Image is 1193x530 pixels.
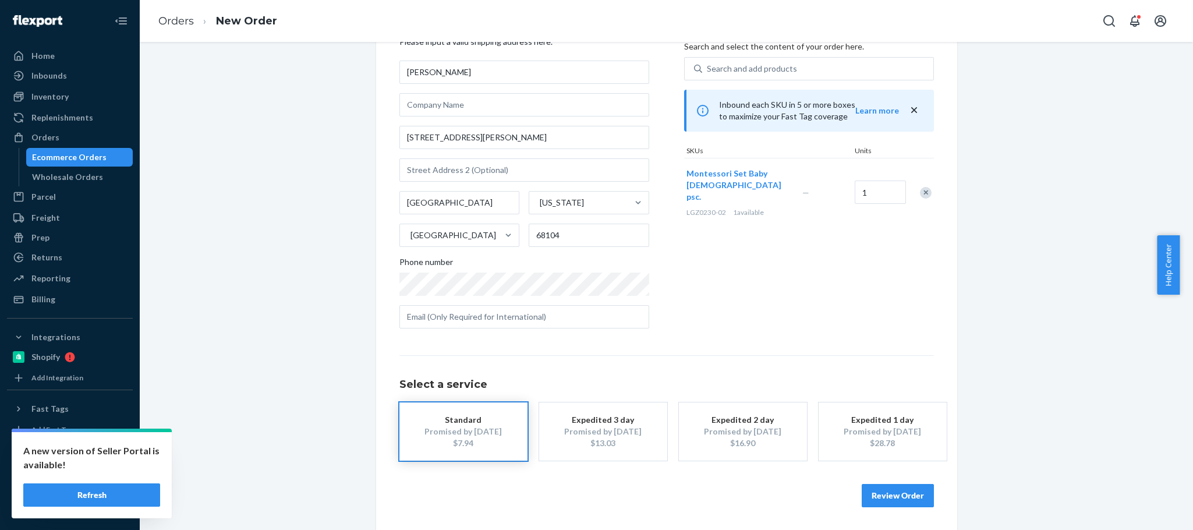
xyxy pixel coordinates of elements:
[31,212,60,224] div: Freight
[399,402,528,461] button: StandardPromised by [DATE]$7.94
[819,402,947,461] button: Expedited 1 dayPromised by [DATE]$28.78
[31,112,93,123] div: Replenishments
[855,105,899,116] button: Learn more
[733,208,764,217] span: 1 available
[399,379,934,391] h1: Select a service
[32,171,103,183] div: Wholesale Orders
[696,437,790,449] div: $16.90
[7,188,133,206] a: Parcel
[31,191,56,203] div: Parcel
[696,414,790,426] div: Expedited 2 day
[679,402,807,461] button: Expedited 2 dayPromised by [DATE]$16.90
[399,305,649,328] input: Email (Only Required for International)
[31,373,83,383] div: Add Integration
[836,437,929,449] div: $28.78
[7,328,133,347] button: Integrations
[7,87,133,106] a: Inventory
[529,224,649,247] input: ZIP Code
[31,50,55,62] div: Home
[31,91,69,103] div: Inventory
[855,181,906,204] input: Quantity
[149,4,286,38] ol: breadcrumbs
[7,423,133,437] a: Add Fast Tag
[7,209,133,227] a: Freight
[23,483,160,507] button: Refresh
[31,425,73,434] div: Add Fast Tag
[684,41,934,52] p: Search and select the content of your order here.
[836,426,929,437] div: Promised by [DATE]
[7,481,133,500] a: Help Center
[23,444,160,472] p: A new version of Seller Portal is available!
[557,426,650,437] div: Promised by [DATE]
[7,501,133,520] button: Give Feedback
[109,9,133,33] button: Close Navigation
[7,461,133,480] a: Talk to Support
[216,15,277,27] a: New Order
[686,168,788,203] button: Montessori Set Baby [DEMOGRAPHIC_DATA] psc.
[1149,9,1172,33] button: Open account menu
[539,402,667,461] button: Expedited 3 dayPromised by [DATE]$13.03
[7,228,133,247] a: Prep
[13,15,62,27] img: Flexport logo
[852,146,905,158] div: Units
[7,400,133,418] button: Fast Tags
[31,70,67,82] div: Inbounds
[802,188,809,197] span: —
[686,168,781,202] span: Montessori Set Baby [DEMOGRAPHIC_DATA] psc.
[31,273,70,284] div: Reporting
[920,187,932,199] div: Remove Item
[31,403,69,415] div: Fast Tags
[31,351,60,363] div: Shopify
[417,426,510,437] div: Promised by [DATE]
[7,47,133,65] a: Home
[399,61,649,84] input: First & Last Name
[7,269,133,288] a: Reporting
[399,93,649,116] input: Company Name
[26,168,133,186] a: Wholesale Orders
[399,191,520,214] input: City
[1098,9,1121,33] button: Open Search Box
[31,294,55,305] div: Billing
[409,229,410,241] input: [GEOGRAPHIC_DATA]
[31,252,62,263] div: Returns
[7,441,133,460] a: Settings
[7,290,133,309] a: Billing
[686,208,726,217] span: LGZ0230-02
[1157,235,1180,295] button: Help Center
[7,248,133,267] a: Returns
[31,232,49,243] div: Prep
[557,437,650,449] div: $13.03
[158,15,194,27] a: Orders
[7,348,133,366] a: Shopify
[540,197,584,209] div: [US_STATE]
[399,256,453,273] span: Phone number
[7,128,133,147] a: Orders
[707,63,797,75] div: Search and add products
[696,426,790,437] div: Promised by [DATE]
[908,104,920,116] button: close
[1123,9,1146,33] button: Open notifications
[684,90,934,132] div: Inbound each SKU in 5 or more boxes to maximize your Fast Tag coverage
[862,484,934,507] button: Review Order
[557,414,650,426] div: Expedited 3 day
[31,132,59,143] div: Orders
[417,437,510,449] div: $7.94
[31,331,80,343] div: Integrations
[7,66,133,85] a: Inbounds
[399,158,649,182] input: Street Address 2 (Optional)
[836,414,929,426] div: Expedited 1 day
[539,197,540,209] input: [US_STATE]
[7,108,133,127] a: Replenishments
[32,151,107,163] div: Ecommerce Orders
[417,414,510,426] div: Standard
[26,148,133,167] a: Ecommerce Orders
[410,229,496,241] div: [GEOGRAPHIC_DATA]
[7,371,133,385] a: Add Integration
[399,126,649,149] input: Street Address
[684,146,852,158] div: SKUs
